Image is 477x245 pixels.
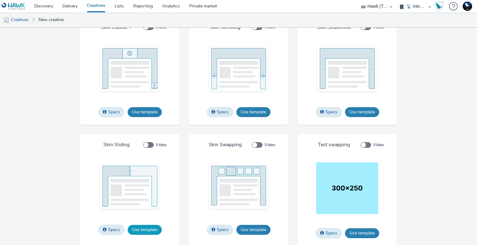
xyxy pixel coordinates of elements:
[128,225,162,235] button: Use template
[236,107,270,117] button: Use template
[317,24,351,31] h4: Skin Slideshow
[207,162,270,211] img: thumbnail of rich media template
[434,1,443,11] img: Hawk Academy
[210,24,240,31] h4: Skin Scrolling
[101,24,132,31] h4: Skin Classic +
[207,107,233,117] button: Specs
[318,142,350,148] h4: Test swapping
[345,107,379,117] button: Use template
[373,142,384,148] span: Video
[2,2,25,10] img: undefined Logo
[264,24,275,30] span: Video
[316,107,342,117] button: Specs
[316,228,342,238] button: Specs
[156,142,167,148] span: Video
[264,142,275,148] span: Video
[128,107,162,117] button: Use template
[99,162,161,211] img: thumbnail of rich media template
[316,162,378,214] img: thumbnail of rich media template
[236,225,270,235] button: Use template
[98,225,125,235] button: Specs
[209,142,242,148] h4: Skin Swapping
[98,107,125,117] button: Specs
[345,228,379,238] button: Use template
[207,45,270,93] img: thumbnail of rich media template
[35,12,67,27] a: New creative
[434,1,446,11] a: Hawk Academy
[103,142,129,148] h4: Skin Sliding
[316,45,378,93] img: thumbnail of rich media template
[99,45,161,93] img: thumbnail of rich media template
[156,24,167,30] span: Video
[3,17,9,23] img: mobile
[463,2,472,11] img: Support Hawk
[373,24,384,30] span: Video
[207,225,233,235] button: Specs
